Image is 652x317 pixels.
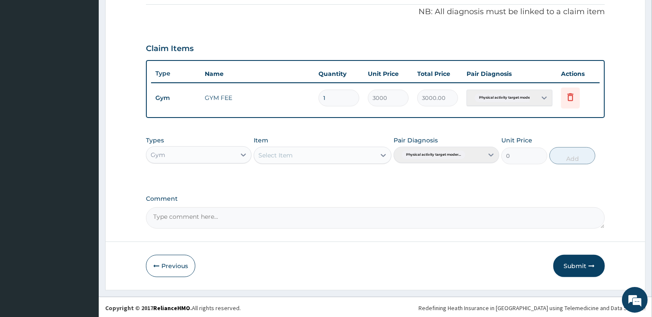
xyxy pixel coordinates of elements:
[16,43,35,64] img: d_794563401_company_1708531726252_794563401
[364,65,413,82] th: Unit Price
[254,136,268,145] label: Item
[146,137,164,144] label: Types
[501,136,532,145] label: Unit Price
[153,304,190,312] a: RelianceHMO
[394,136,438,145] label: Pair Diagnosis
[4,219,164,249] textarea: Type your message and hit 'Enter'
[151,151,165,159] div: Gym
[418,304,646,312] div: Redefining Heath Insurance in [GEOGRAPHIC_DATA] using Telemedicine and Data Science!
[146,195,604,202] label: Comment
[50,100,118,187] span: We're online!
[314,65,364,82] th: Quantity
[553,255,605,277] button: Submit
[549,147,595,164] button: Add
[45,48,144,59] div: Chat with us now
[105,304,192,312] strong: Copyright © 2017 .
[413,65,462,82] th: Total Price
[557,65,600,82] th: Actions
[146,255,195,277] button: Previous
[200,89,314,106] td: GYM FEE
[151,66,200,82] th: Type
[141,4,161,25] div: Minimize live chat window
[462,65,557,82] th: Pair Diagnosis
[146,44,194,54] h3: Claim Items
[200,65,314,82] th: Name
[258,151,293,160] div: Select Item
[151,90,200,106] td: Gym
[146,6,604,18] p: NB: All diagnosis must be linked to a claim item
